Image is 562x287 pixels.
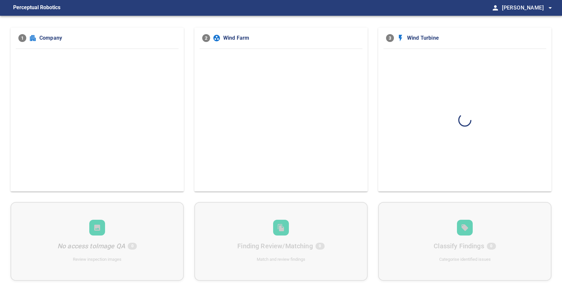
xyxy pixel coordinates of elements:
[223,34,360,42] span: Wind Farm
[18,34,26,42] span: 1
[502,3,554,12] span: [PERSON_NAME]
[491,4,499,12] span: person
[499,1,554,14] button: [PERSON_NAME]
[202,34,210,42] span: 2
[13,3,60,13] figcaption: Perceptual Robotics
[386,34,394,42] span: 3
[39,34,176,42] span: Company
[407,34,544,42] span: Wind Turbine
[546,4,554,12] span: arrow_drop_down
